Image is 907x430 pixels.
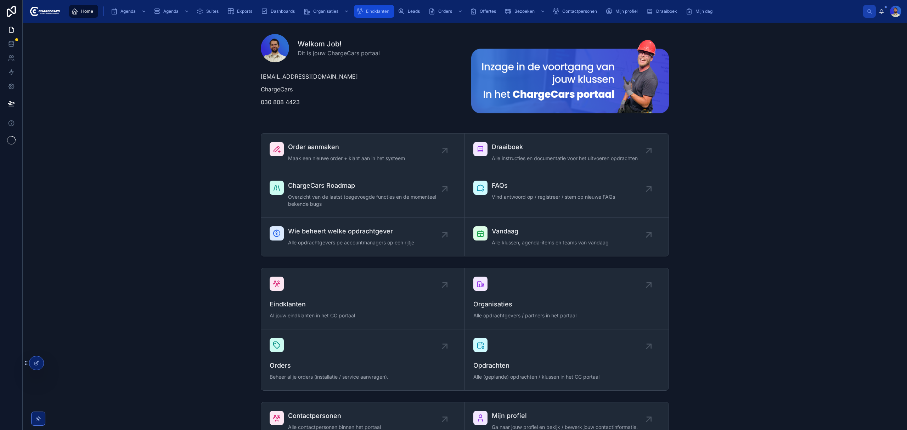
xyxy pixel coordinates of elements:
a: Orders [426,5,466,18]
div: scrollable content [66,4,863,19]
span: Vandaag [492,226,609,236]
span: Orders [438,9,452,14]
a: OpdrachtenAlle (geplande) opdrachten / klussen in het CC portaal [465,329,669,390]
a: Dashboards [259,5,300,18]
a: Agenda [108,5,150,18]
span: Alle (geplande) opdrachten / klussen in het CC portaal [473,373,660,380]
a: EindklantenAl jouw eindklanten in het CC portaal [261,268,465,329]
span: Overzicht van de laatst toegevoegde functies en de momenteel bekende bugs [288,193,445,208]
a: ChargeCars RoadmapOverzicht van de laatst toegevoegde functies en de momenteel bekende bugs [261,172,465,218]
span: Eindklanten [366,9,389,14]
span: Alle opdrachtgevers / partners in het portaal [473,312,660,319]
a: Suites [194,5,224,18]
a: DraaiboekAlle instructies en documentatie voor het uitvoeren opdrachten [465,134,669,172]
span: Opdrachten [473,361,660,370]
a: Leads [396,5,425,18]
a: Order aanmakenMaak een nieuwe order + klant aan in het systeem [261,134,465,172]
span: Suites [206,9,219,14]
span: Al jouw eindklanten in het CC portaal [270,312,456,319]
span: Organisaties [473,299,660,309]
span: Mijn profiel [492,411,638,421]
span: Maak een nieuwe order + klant aan in het systeem [288,155,405,162]
span: Vind antwoord op / registreer / stem op nieuwe FAQs [492,193,615,200]
span: Orders [270,361,456,370]
span: ChargeCars Roadmap [288,181,445,191]
span: Alle klussen, agenda-items en teams van vandaag [492,239,609,246]
span: Alle instructies en documentatie voor het uitvoeren opdrachten [492,155,638,162]
p: ChargeCars [261,85,458,94]
p: [EMAIL_ADDRESS][DOMAIN_NAME] [261,72,458,81]
span: Draaiboek [492,142,638,152]
a: Mijn dag [683,5,717,18]
span: Order aanmaken [288,142,405,152]
a: Draaiboek [644,5,682,18]
a: VandaagAlle klussen, agenda-items en teams van vandaag [465,218,669,256]
span: FAQs [492,181,615,191]
p: 030 808 4423 [261,98,458,106]
a: Home [69,5,98,18]
span: Exports [237,9,252,14]
span: Dit is jouw ChargeCars portaal [298,49,380,57]
span: Contactpersonen [562,9,597,14]
a: Eindklanten [354,5,394,18]
a: Mijn profiel [603,5,643,18]
span: Agenda [163,9,179,14]
span: Leads [408,9,420,14]
a: Wie beheert welke opdrachtgeverAlle opdrachtgevers pe accountmanagers op een rijtje [261,218,465,256]
span: Wie beheert welke opdrachtgever [288,226,414,236]
a: Offertes [468,5,501,18]
a: Bezoeken [502,5,549,18]
span: Home [81,9,93,14]
span: Bezoeken [514,9,535,14]
span: Offertes [480,9,496,14]
span: Mijn dag [695,9,712,14]
h1: Welkom Job! [298,39,380,49]
a: Agenda [151,5,193,18]
span: Alle opdrachtgevers pe accountmanagers op een rijtje [288,239,414,246]
img: 23681-Frame-213-(2).png [471,40,669,113]
a: OrdersBeheer al je orders (installatie / service aanvragen). [261,329,465,390]
a: Organisaties [301,5,353,18]
span: Eindklanten [270,299,456,309]
a: FAQsVind antwoord op / registreer / stem op nieuwe FAQs [465,172,669,218]
span: Contactpersonen [288,411,381,421]
span: Dashboards [271,9,295,14]
a: OrganisatiesAlle opdrachtgevers / partners in het portaal [465,268,669,329]
span: Organisaties [313,9,338,14]
span: Agenda [120,9,136,14]
img: App logo [28,6,60,17]
a: Exports [225,5,257,18]
span: Mijn profiel [615,9,638,14]
span: Draaiboek [656,9,677,14]
span: Beheer al je orders (installatie / service aanvragen). [270,373,456,380]
a: Contactpersonen [550,5,602,18]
